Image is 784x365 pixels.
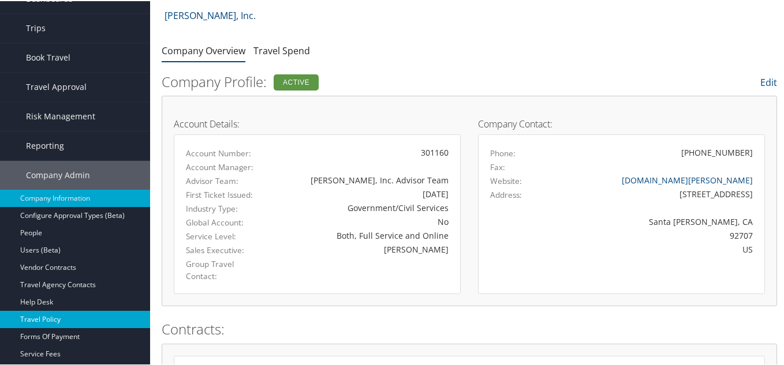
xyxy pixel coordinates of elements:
[279,187,449,199] div: [DATE]
[165,3,256,26] a: [PERSON_NAME], Inc.
[26,160,90,189] span: Company Admin
[490,146,516,158] label: Phone:
[560,242,753,254] div: US
[186,160,262,172] label: Account Manager:
[622,174,753,185] a: [DOMAIN_NAME][PERSON_NAME]
[279,201,449,213] div: Government/Civil Services
[186,257,262,281] label: Group Travel Contact:
[560,228,753,240] div: 92707
[186,174,262,186] label: Advisor Team:
[560,187,753,199] div: [STREET_ADDRESS]
[186,243,262,255] label: Sales Executive:
[253,43,310,56] a: Travel Spend
[478,118,765,127] h4: Company Contact:
[186,188,262,200] label: First Ticket Issued:
[279,215,449,227] div: No
[490,188,522,200] label: Address:
[26,101,95,130] span: Risk Management
[174,118,461,127] h4: Account Details:
[274,73,319,89] div: Active
[162,318,777,338] h2: Contracts:
[26,13,46,42] span: Trips
[490,160,505,172] label: Fax:
[279,242,449,254] div: [PERSON_NAME]
[26,42,70,71] span: Book Travel
[186,146,262,158] label: Account Number:
[760,75,777,88] a: Edit
[26,72,87,100] span: Travel Approval
[560,215,753,227] div: Santa [PERSON_NAME], CA
[681,145,753,157] div: [PHONE_NUMBER]
[26,130,64,159] span: Reporting
[186,202,262,213] label: Industry Type:
[279,145,449,157] div: 301160
[186,229,262,241] label: Service Level:
[162,43,245,56] a: Company Overview
[186,216,262,227] label: Global Account:
[279,173,449,185] div: [PERSON_NAME], Inc. Advisor Team
[279,228,449,240] div: Both, Full Service and Online
[490,174,522,186] label: Website:
[162,71,566,91] h2: Company Profile:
